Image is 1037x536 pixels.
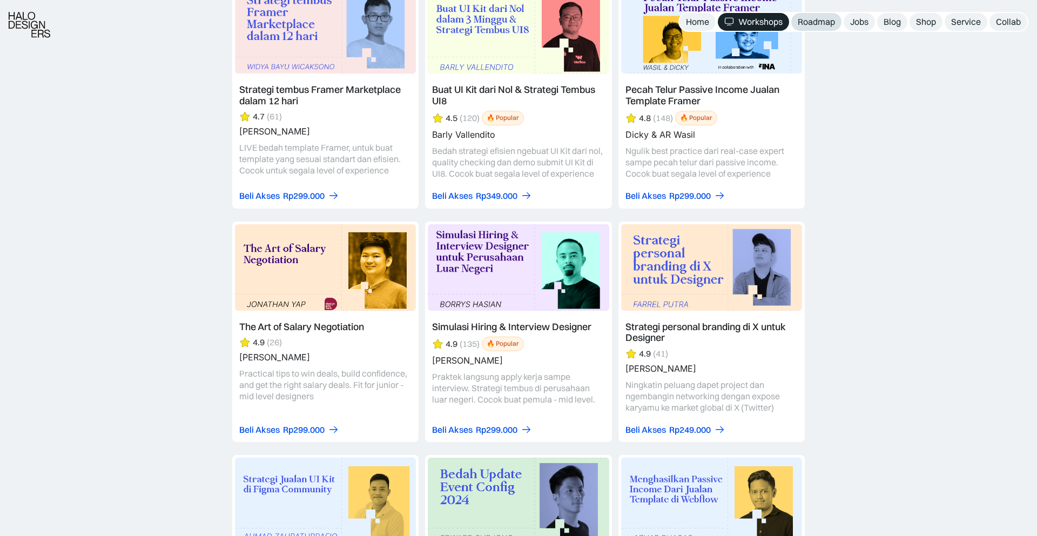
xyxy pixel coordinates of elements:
a: Collab [989,13,1027,31]
div: Rp299.000 [283,190,325,202]
a: Home [679,13,716,31]
a: Workshops [718,13,789,31]
div: Jobs [850,16,868,28]
a: Beli AksesRp299.000 [239,424,339,435]
a: Blog [877,13,907,31]
div: Beli Akses [239,424,280,435]
div: Home [686,16,709,28]
a: Roadmap [791,13,841,31]
div: Rp299.000 [283,424,325,435]
a: Shop [910,13,942,31]
div: Blog [884,16,901,28]
div: Service [951,16,981,28]
a: Beli AksesRp299.000 [432,424,532,435]
a: Jobs [844,13,875,31]
div: Beli Akses [625,190,666,202]
a: Beli AksesRp349.000 [432,190,532,202]
a: Service [945,13,987,31]
div: Rp349.000 [476,190,517,202]
a: Beli AksesRp249.000 [625,424,725,435]
div: Beli Akses [625,424,666,435]
div: Beli Akses [239,190,280,202]
div: Shop [916,16,936,28]
div: Rp299.000 [669,190,711,202]
a: Beli AksesRp299.000 [625,190,725,202]
div: Rp249.000 [669,424,711,435]
div: Beli Akses [432,424,473,435]
div: Beli Akses [432,190,473,202]
div: Roadmap [798,16,835,28]
div: Workshops [738,16,783,28]
div: Rp299.000 [476,424,517,435]
div: Collab [996,16,1021,28]
a: Beli AksesRp299.000 [239,190,339,202]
